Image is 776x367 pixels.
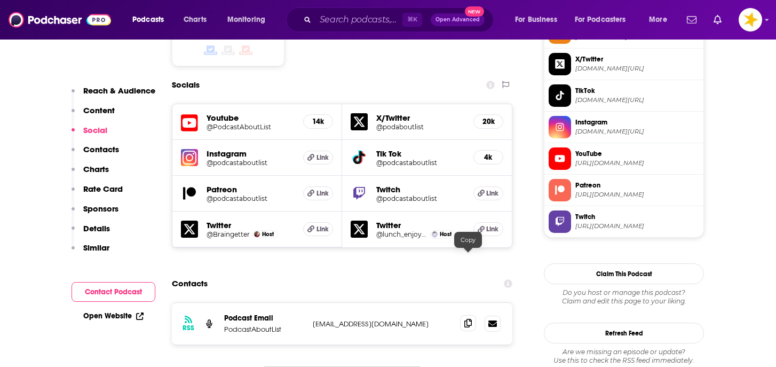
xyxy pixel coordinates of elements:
span: New [465,6,484,17]
img: User Profile [739,8,762,32]
span: For Business [515,12,557,27]
button: Rate Card [72,184,123,204]
span: Patreon [575,181,699,190]
div: Search podcasts, credits, & more... [296,7,504,32]
p: Podcast Email [224,314,304,323]
span: For Podcasters [575,12,626,27]
h5: @podcastaboutlist [207,194,295,202]
a: @podcastaboutlist [376,159,465,167]
p: Reach & Audience [83,85,155,96]
img: Patrick Doran [432,231,438,237]
span: Twitch [575,212,699,222]
span: https://www.twitch.tv/podcastaboutlist [575,222,699,230]
a: Open Website [83,311,144,321]
a: @Braingetter [207,230,250,238]
span: More [649,12,667,27]
span: YouTube [575,149,699,159]
img: Caleb Pitts [254,231,260,237]
span: TikTok [575,86,699,96]
h5: X/Twitter [376,113,465,123]
p: Contacts [83,144,119,154]
a: Show notifications dropdown [709,11,726,29]
a: Patreon[URL][DOMAIN_NAME] [549,179,699,201]
button: Show profile menu [739,8,762,32]
a: @podaboutlist [376,123,465,131]
span: Do you host or manage this podcast? [544,288,704,297]
button: Claim This Podcast [544,263,704,284]
button: Open AdvancedNew [431,13,485,26]
span: Charts [184,12,207,27]
a: Link [473,186,503,200]
span: Link [486,189,498,198]
span: Host [262,231,274,238]
a: Twitch[URL][DOMAIN_NAME] [549,210,699,233]
span: twitter.com/podaboutlist [575,65,699,73]
h5: 20k [482,117,494,126]
span: Link [316,153,329,162]
h5: Twitch [376,184,465,194]
p: PodcastAboutList [224,325,304,334]
div: Claim and edit this page to your liking. [544,288,704,306]
a: @podcastaboutlist [207,159,295,167]
a: Link [473,222,503,236]
a: Link [303,151,333,165]
button: open menu [642,11,680,28]
button: Contact Podcast [72,282,155,302]
a: Link [303,186,333,200]
p: Sponsors [83,204,118,214]
a: @PodcastAboutList [207,123,295,131]
a: TikTok[DOMAIN_NAME][URL] [549,84,699,107]
button: Content [72,105,115,125]
p: Content [83,105,115,115]
h5: Twitter [207,220,295,230]
a: @lunch_enjoyer [376,230,427,238]
span: https://www.youtube.com/@PodcastAboutList [575,159,699,167]
span: X/Twitter [575,54,699,64]
span: instagram.com/podcastaboutlist [575,128,699,136]
h5: Twitter [376,220,465,230]
a: Show notifications dropdown [683,11,701,29]
p: Similar [83,243,109,253]
span: Host [440,231,452,238]
h5: 14k [312,117,324,126]
a: X/Twitter[DOMAIN_NAME][URL] [549,53,699,75]
h2: Socials [172,75,200,95]
img: iconImage [181,149,198,166]
p: Social [83,125,107,135]
img: Podchaser - Follow, Share and Rate Podcasts [9,10,111,30]
span: ⌘ K [402,13,422,27]
button: Sponsors [72,204,118,223]
div: Are we missing an episode or update? Use this to check the RSS feed immediately. [544,348,704,365]
span: Link [486,225,498,233]
h5: Youtube [207,113,295,123]
span: Link [316,225,329,233]
span: tiktok.com/@podcastaboutlist [575,96,699,104]
h5: Instagram [207,149,295,159]
button: Contacts [72,144,119,164]
span: Instagram [575,118,699,127]
div: Copy [454,232,482,248]
button: Social [72,125,107,145]
h5: Patreon [207,184,295,194]
button: Reach & Audience [72,85,155,105]
a: Link [303,222,333,236]
span: Open Advanced [435,17,480,22]
button: Refresh Feed [544,323,704,343]
input: Search podcasts, credits, & more... [315,11,402,28]
span: Podcasts [132,12,164,27]
h3: RSS [183,324,194,332]
button: open menu [568,11,642,28]
a: YouTube[URL][DOMAIN_NAME] [549,147,699,170]
button: open menu [125,11,178,28]
a: @podcastaboutlist [376,194,465,202]
p: Rate Card [83,184,123,194]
